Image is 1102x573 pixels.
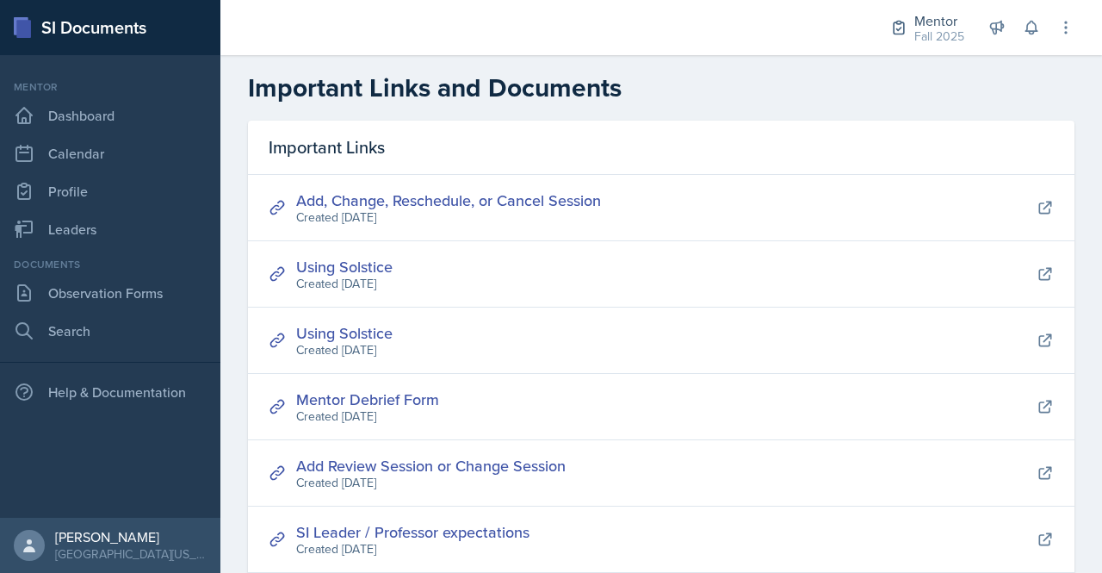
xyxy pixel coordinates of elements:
div: Mentor [7,79,214,95]
a: Profile [7,174,214,209]
div: Created [DATE] [296,540,529,558]
a: Leaders [7,212,214,246]
a: Dashboard [7,98,214,133]
div: Fall 2025 [914,28,964,46]
a: Using Solstice [296,256,393,277]
div: Created [DATE] [296,408,439,426]
a: SI Leader / Professor expectations [296,521,529,543]
a: Using Solstice [296,322,393,344]
div: Created [DATE] [296,209,601,227]
a: Add, Change, Reschedule, or Cancel Session [296,190,601,211]
div: Created [DATE] [296,275,393,293]
div: Created [DATE] [296,341,393,359]
div: Documents [7,257,214,272]
a: Mentor Debrief Form [296,389,439,410]
span: Important Links [269,134,385,160]
a: Add Review Session or Change Session [296,455,566,476]
div: Created [DATE] [296,474,566,492]
a: Observation Forms [7,276,214,310]
h2: Important Links and Documents [248,72,1074,103]
div: Mentor [914,10,964,31]
a: Calendar [7,136,214,171]
div: Help & Documentation [7,375,214,409]
a: Search [7,314,214,348]
div: [PERSON_NAME] [55,528,207,545]
div: [GEOGRAPHIC_DATA][US_STATE] [55,545,207,563]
